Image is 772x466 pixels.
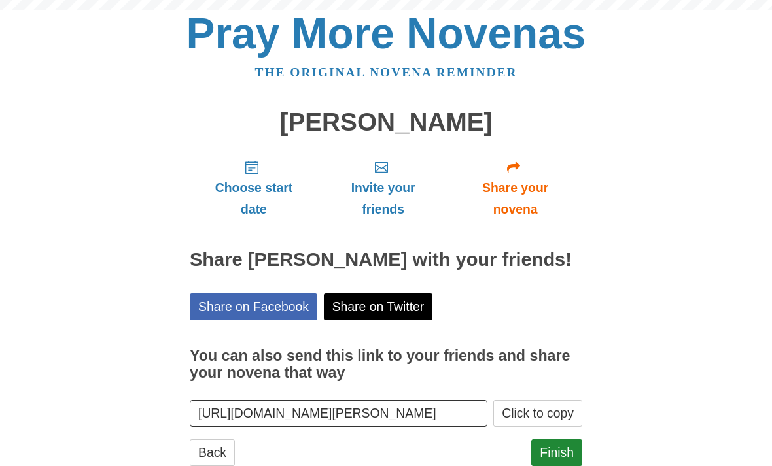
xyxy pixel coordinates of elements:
[190,149,318,227] a: Choose start date
[324,293,433,320] a: Share on Twitter
[190,108,582,137] h1: [PERSON_NAME]
[531,439,582,466] a: Finish
[448,149,582,227] a: Share your novena
[190,439,235,466] a: Back
[255,65,518,79] a: The original novena reminder
[190,293,317,320] a: Share on Facebook
[203,177,305,220] span: Choose start date
[493,400,582,427] button: Click to copy
[190,348,582,381] h3: You can also send this link to your friends and share your novena that way
[186,9,586,58] a: Pray More Novenas
[331,177,435,220] span: Invite your friends
[461,177,569,220] span: Share your novena
[318,149,448,227] a: Invite your friends
[190,250,582,271] h2: Share [PERSON_NAME] with your friends!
